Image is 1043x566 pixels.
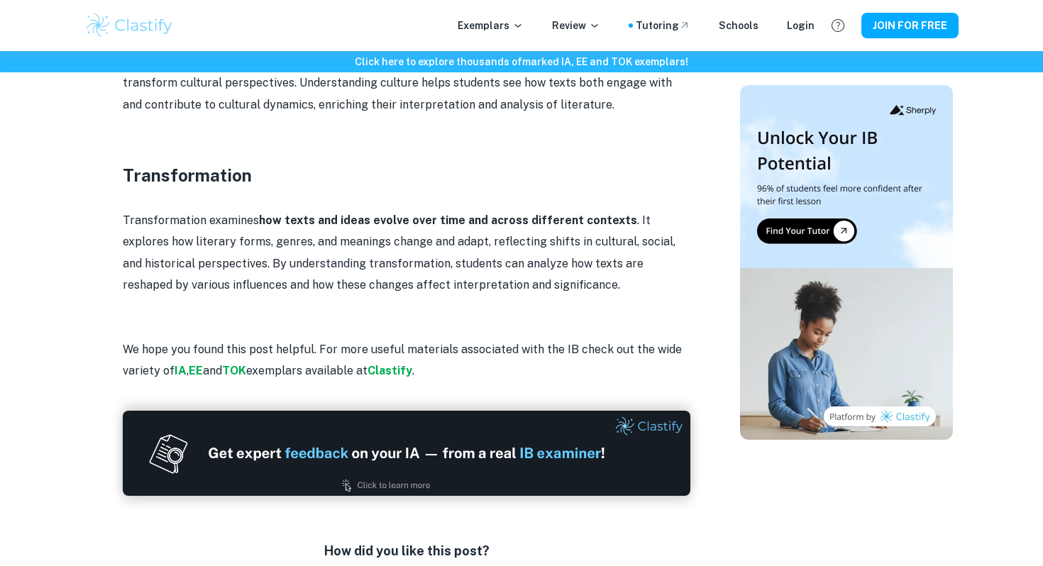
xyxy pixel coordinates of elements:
[826,13,850,38] button: Help and Feedback
[222,364,246,377] a: TOK
[175,364,187,377] a: IA
[368,364,412,377] a: Clastify
[636,18,690,33] a: Tutoring
[719,18,758,33] a: Schools
[123,162,690,188] h3: Transformation
[123,339,690,382] p: We hope you found this post helpful. For more useful materials associated with the IB check out t...
[123,210,690,296] p: Transformation examines . It explores how literary forms, genres, and meanings change and adapt, ...
[861,13,959,38] button: JOIN FOR FREE
[84,11,175,40] img: Clastify logo
[189,364,203,377] a: EE
[259,213,637,227] strong: how texts and ideas evolve over time and across different contexts
[787,18,815,33] a: Login
[324,541,490,561] h6: How did you like this post?
[458,18,524,33] p: Exemplars
[3,54,1040,70] h6: Click here to explore thousands of marked IA, EE and TOK exemplars !
[123,411,690,496] img: Ad
[740,85,953,440] img: Thumbnail
[552,18,600,33] p: Review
